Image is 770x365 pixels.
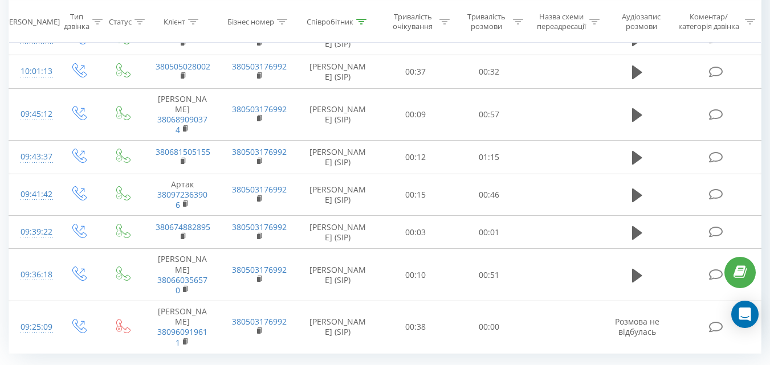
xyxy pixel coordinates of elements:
td: 00:12 [379,141,453,174]
span: Розмова не відбулась [615,316,659,337]
div: Коментар/категорія дзвінка [675,12,742,31]
a: 380689090374 [157,114,207,135]
a: 380674882895 [156,222,210,232]
td: 00:51 [453,249,526,301]
div: 09:36:18 [21,264,44,286]
div: Клієнт [164,17,185,26]
td: 00:03 [379,216,453,249]
td: [PERSON_NAME] (SIP) [297,141,379,174]
div: 09:25:09 [21,316,44,338]
td: 00:46 [453,174,526,216]
div: Тривалість розмови [463,12,510,31]
td: 00:01 [453,216,526,249]
div: Співробітник [307,17,353,26]
a: 380503176992 [232,104,287,114]
td: 01:15 [453,141,526,174]
div: 09:39:22 [21,221,44,243]
td: 00:32 [453,55,526,88]
a: 380972363906 [157,189,207,210]
td: [PERSON_NAME] (SIP) [297,216,379,249]
td: [PERSON_NAME] (SIP) [297,249,379,301]
div: Open Intercom Messenger [731,301,759,328]
div: Статус [109,17,132,26]
div: 09:41:42 [21,183,44,206]
td: 00:15 [379,174,453,216]
td: [PERSON_NAME] (SIP) [297,174,379,216]
div: Тип дзвінка [64,12,89,31]
td: 00:00 [453,301,526,354]
td: [PERSON_NAME] (SIP) [297,88,379,141]
a: 380503176992 [232,61,287,72]
div: 10:01:13 [21,60,44,83]
a: 380503176992 [232,316,287,327]
a: 380503176992 [232,184,287,195]
td: [PERSON_NAME] [144,301,221,354]
td: Артак [144,174,221,216]
div: Тривалість очікування [389,12,437,31]
div: [PERSON_NAME] [2,17,60,26]
td: 00:09 [379,88,453,141]
a: 380505028002 [156,61,210,72]
td: 00:10 [379,249,453,301]
a: 380503176992 [232,146,287,157]
a: 380503176992 [232,264,287,275]
td: [PERSON_NAME] (SIP) [297,301,379,354]
div: 09:43:37 [21,146,44,168]
div: Бізнес номер [227,17,274,26]
a: 380503176992 [232,222,287,232]
div: Аудіозапис розмови [613,12,670,31]
div: Назва схеми переадресації [536,12,586,31]
td: 00:38 [379,301,453,354]
td: [PERSON_NAME] [144,249,221,301]
a: 380960919611 [157,326,207,347]
td: [PERSON_NAME] (SIP) [297,55,379,88]
td: 00:37 [379,55,453,88]
td: [PERSON_NAME] [144,88,221,141]
div: 09:45:12 [21,103,44,125]
a: 380660356570 [157,274,207,296]
a: 380681505155 [156,146,210,157]
td: 00:57 [453,88,526,141]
